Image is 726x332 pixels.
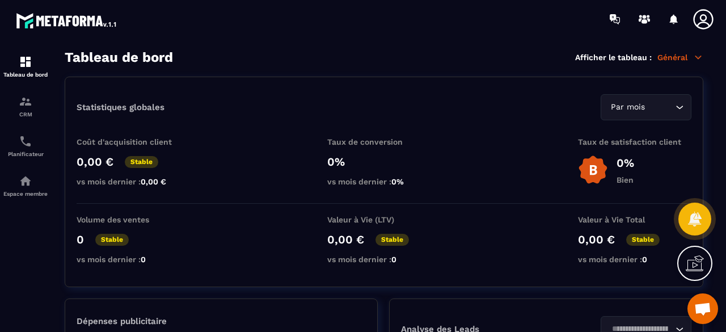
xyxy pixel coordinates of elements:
p: Valeur à Vie (LTV) [327,215,441,224]
p: Valeur à Vie Total [578,215,691,224]
p: CRM [3,111,48,117]
a: schedulerschedulerPlanificateur [3,126,48,166]
p: Bien [617,175,634,184]
p: 0,00 € [578,233,615,246]
span: 0,00 € [141,177,166,186]
p: Stable [95,234,129,246]
img: formation [19,55,32,69]
p: Général [657,52,703,62]
span: 0 [642,255,647,264]
p: 0,00 € [77,155,113,169]
a: formationformationCRM [3,86,48,126]
span: 0 [141,255,146,264]
a: formationformationTableau de bord [3,47,48,86]
p: 0% [327,155,441,169]
p: Coût d'acquisition client [77,137,190,146]
p: vs mois dernier : [327,255,441,264]
p: vs mois dernier : [77,177,190,186]
span: Par mois [608,101,647,114]
p: Stable [375,234,409,246]
p: Planificateur [3,151,48,157]
img: scheduler [19,135,32,148]
p: vs mois dernier : [578,255,691,264]
div: Ouvrir le chat [687,293,718,324]
p: vs mois dernier : [77,255,190,264]
p: Stable [626,234,660,246]
div: Search for option [601,94,691,120]
p: Taux de satisfaction client [578,137,691,146]
img: formation [19,95,32,108]
img: automations [19,174,32,188]
p: Statistiques globales [77,102,164,112]
span: 0 [391,255,396,264]
img: b-badge-o.b3b20ee6.svg [578,155,608,185]
p: Dépenses publicitaire [77,316,366,326]
p: 0,00 € [327,233,364,246]
p: 0 [77,233,84,246]
input: Search for option [647,101,673,114]
p: 0% [617,156,634,170]
p: Afficher le tableau : [575,53,652,62]
a: automationsautomationsEspace membre [3,166,48,205]
img: logo [16,10,118,31]
p: Espace membre [3,191,48,197]
p: Tableau de bord [3,72,48,78]
span: 0% [391,177,404,186]
p: Volume des ventes [77,215,190,224]
h3: Tableau de bord [65,49,173,65]
p: Stable [125,156,158,168]
p: Taux de conversion [327,137,441,146]
p: vs mois dernier : [327,177,441,186]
